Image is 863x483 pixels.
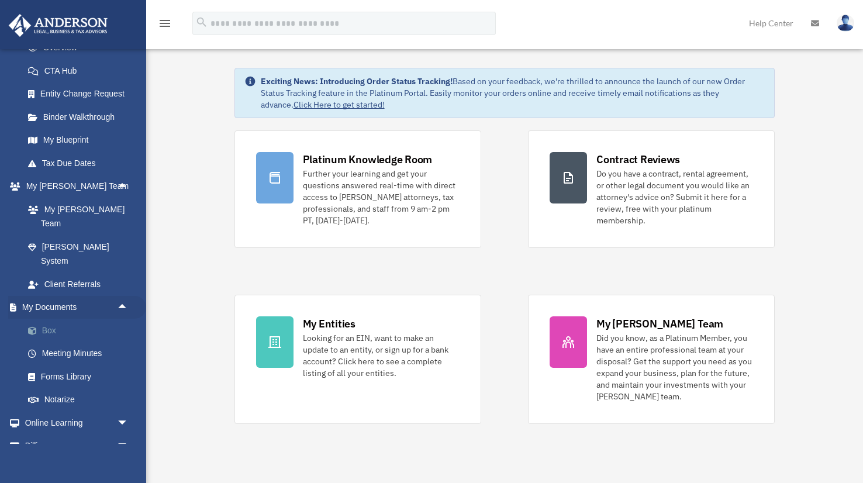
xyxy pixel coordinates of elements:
[16,235,146,272] a: [PERSON_NAME] System
[16,198,146,235] a: My [PERSON_NAME] Team
[8,296,146,319] a: My Documentsarrow_drop_up
[303,152,433,167] div: Platinum Knowledge Room
[596,168,753,226] div: Do you have a contract, rental agreement, or other legal document you would like an attorney's ad...
[234,130,481,248] a: Platinum Knowledge Room Further your learning and get your questions answered real-time with dire...
[16,342,146,365] a: Meeting Minutes
[158,16,172,30] i: menu
[8,411,146,434] a: Online Learningarrow_drop_down
[294,99,385,110] a: Click Here to get started!
[303,168,460,226] div: Further your learning and get your questions answered real-time with direct access to [PERSON_NAM...
[16,319,146,342] a: Box
[234,295,481,424] a: My Entities Looking for an EIN, want to make an update to an entity, or sign up for a bank accoun...
[16,82,146,106] a: Entity Change Request
[596,332,753,402] div: Did you know, as a Platinum Member, you have an entire professional team at your disposal? Get th...
[16,151,146,175] a: Tax Due Dates
[8,175,146,198] a: My [PERSON_NAME] Teamarrow_drop_up
[16,365,146,388] a: Forms Library
[5,14,111,37] img: Anderson Advisors Platinum Portal
[303,316,355,331] div: My Entities
[117,434,140,458] span: arrow_drop_down
[528,295,775,424] a: My [PERSON_NAME] Team Did you know, as a Platinum Member, you have an entire professional team at...
[16,59,146,82] a: CTA Hub
[16,388,146,412] a: Notarize
[117,411,140,435] span: arrow_drop_down
[303,332,460,379] div: Looking for an EIN, want to make an update to an entity, or sign up for a bank account? Click her...
[16,129,146,152] a: My Blueprint
[16,105,146,129] a: Binder Walkthrough
[596,152,680,167] div: Contract Reviews
[8,434,146,458] a: Billingarrow_drop_down
[117,296,140,320] span: arrow_drop_up
[195,16,208,29] i: search
[158,20,172,30] a: menu
[117,175,140,199] span: arrow_drop_up
[261,76,453,87] strong: Exciting News: Introducing Order Status Tracking!
[16,272,146,296] a: Client Referrals
[261,75,765,111] div: Based on your feedback, we're thrilled to announce the launch of our new Order Status Tracking fe...
[596,316,723,331] div: My [PERSON_NAME] Team
[837,15,854,32] img: User Pic
[528,130,775,248] a: Contract Reviews Do you have a contract, rental agreement, or other legal document you would like...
